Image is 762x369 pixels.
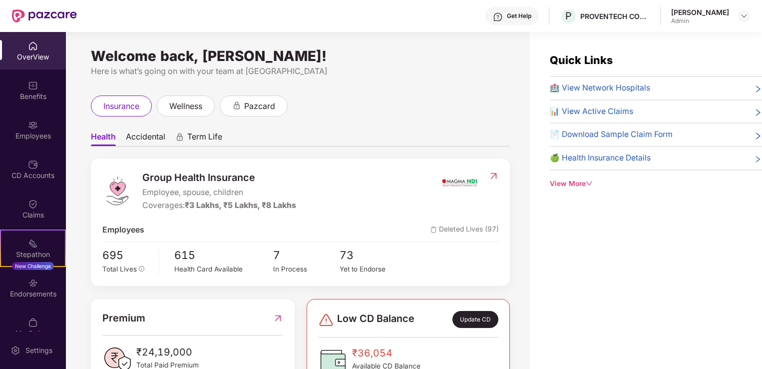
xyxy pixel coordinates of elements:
[28,199,38,209] img: svg+xml;base64,PHN2ZyBpZD0iQ2xhaW0iIHhtbG5zPSJodHRwOi8vd3d3LnczLm9yZy8yMDAwL3N2ZyIgd2lkdGg9IjIwIi...
[754,154,762,164] span: right
[550,53,613,66] span: Quick Links
[671,7,729,17] div: [PERSON_NAME]
[142,170,296,185] span: Group Health Insurance
[91,65,510,77] div: Here is what’s going on with your team at [GEOGRAPHIC_DATA]
[273,264,339,274] div: In Process
[22,345,55,355] div: Settings
[565,10,572,22] span: P
[174,264,274,274] div: Health Card Available
[441,170,478,195] img: insurerIcon
[244,100,275,112] span: pazcard
[103,100,139,112] span: insurance
[28,120,38,130] img: svg+xml;base64,PHN2ZyBpZD0iRW1wbG95ZWVzIiB4bWxucz0iaHR0cDovL3d3dy53My5vcmcvMjAwMC9zdmciIHdpZHRoPS...
[586,180,593,187] span: down
[142,199,296,212] div: Coverages:
[754,84,762,94] span: right
[136,344,199,360] span: ₹24,19,000
[488,171,499,181] img: RedirectIcon
[187,131,222,146] span: Term Life
[102,310,145,326] span: Premium
[550,178,762,189] div: View More
[337,311,414,328] span: Low CD Balance
[28,278,38,288] img: svg+xml;base64,PHN2ZyBpZD0iRW5kb3JzZW1lbnRzIiB4bWxucz0iaHR0cDovL3d3dy53My5vcmcvMjAwMC9zdmciIHdpZH...
[174,247,274,264] span: 615
[430,224,499,236] span: Deleted Lives (97)
[169,100,202,112] span: wellness
[28,238,38,248] img: svg+xml;base64,PHN2ZyB4bWxucz0iaHR0cDovL3d3dy53My5vcmcvMjAwMC9zdmciIHdpZHRoPSIyMSIgaGVpZ2h0PSIyMC...
[28,317,38,327] img: svg+xml;base64,PHN2ZyBpZD0iTXlfT3JkZXJzIiBkYXRhLW5hbWU9Ik15IE9yZGVycyIgeG1sbnM9Imh0dHA6Ly93d3cudz...
[550,105,633,118] span: 📊 View Active Claims
[550,82,650,94] span: 🏥 View Network Hospitals
[550,152,651,164] span: 🍏 Health Insurance Details
[12,9,77,22] img: New Pazcare Logo
[91,131,116,146] span: Health
[352,345,420,361] span: ₹36,054
[28,41,38,51] img: svg+xml;base64,PHN2ZyBpZD0iSG9tZSIgeG1sbnM9Imh0dHA6Ly93d3cudzMub3JnLzIwMDAvc3ZnIiB3aWR0aD0iMjAiIG...
[28,159,38,169] img: svg+xml;base64,PHN2ZyBpZD0iQ0RfQWNjb3VudHMiIGRhdGEtbmFtZT0iQ0QgQWNjb3VudHMiIHhtbG5zPSJodHRwOi8vd3...
[340,247,405,264] span: 73
[142,186,296,199] span: Employee, spouse, children
[102,265,137,273] span: Total Lives
[1,249,65,259] div: Stepathon
[126,131,165,146] span: Accidental
[102,224,144,236] span: Employees
[430,226,437,233] img: deleteIcon
[232,101,241,110] div: animation
[185,200,296,210] span: ₹3 Lakhs, ₹5 Lakhs, ₹8 Lakhs
[175,132,184,141] div: animation
[10,345,20,355] img: svg+xml;base64,PHN2ZyBpZD0iU2V0dGluZy0yMHgyMCIgeG1sbnM9Imh0dHA6Ly93d3cudzMub3JnLzIwMDAvc3ZnIiB3aW...
[493,12,503,22] img: svg+xml;base64,PHN2ZyBpZD0iSGVscC0zMngzMiIgeG1sbnM9Imh0dHA6Ly93d3cudzMub3JnLzIwMDAvc3ZnIiB3aWR0aD...
[318,312,334,328] img: svg+xml;base64,PHN2ZyBpZD0iRGFuZ2VyLTMyeDMyIiB4bWxucz0iaHR0cDovL3d3dy53My5vcmcvMjAwMC9zdmciIHdpZH...
[102,176,132,206] img: logo
[139,266,145,272] span: info-circle
[91,52,510,60] div: Welcome back, [PERSON_NAME]!
[102,247,152,264] span: 695
[550,128,673,141] span: 📄 Download Sample Claim Form
[754,107,762,118] span: right
[740,12,748,20] img: svg+xml;base64,PHN2ZyBpZD0iRHJvcGRvd24tMzJ4MzIiIHhtbG5zPSJodHRwOi8vd3d3LnczLm9yZy8yMDAwL3N2ZyIgd2...
[273,310,283,326] img: RedirectIcon
[754,130,762,141] span: right
[12,262,54,270] div: New Challenge
[273,247,339,264] span: 7
[671,17,729,25] div: Admin
[28,80,38,90] img: svg+xml;base64,PHN2ZyBpZD0iQmVuZWZpdHMiIHhtbG5zPSJodHRwOi8vd3d3LnczLm9yZy8yMDAwL3N2ZyIgd2lkdGg9Ij...
[507,12,531,20] div: Get Help
[580,11,650,21] div: PROVENTECH CONSULTING PRIVATE LIMITED
[452,311,498,328] div: Update CD
[340,264,405,274] div: Yet to Endorse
